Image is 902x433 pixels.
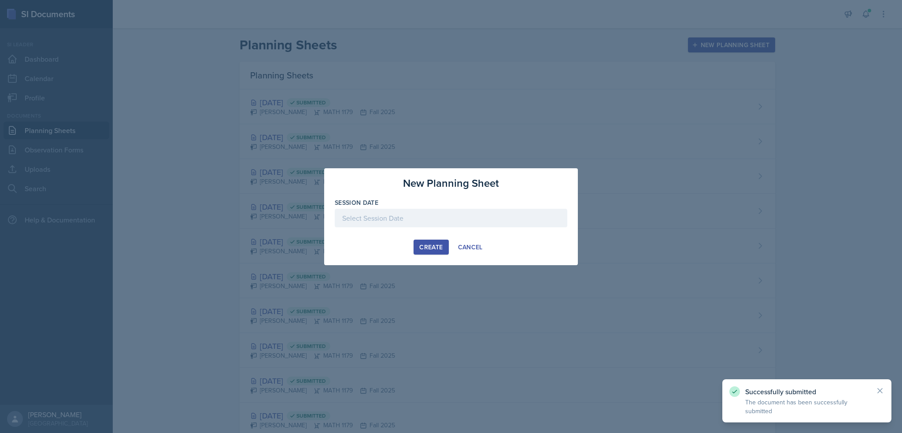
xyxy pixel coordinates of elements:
label: Session Date [335,198,378,207]
h3: New Planning Sheet [403,175,499,191]
button: Cancel [452,240,488,255]
div: Cancel [458,244,483,251]
div: Create [419,244,443,251]
p: Successfully submitted [745,387,869,396]
p: The document has been successfully submitted [745,398,869,415]
button: Create [414,240,448,255]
